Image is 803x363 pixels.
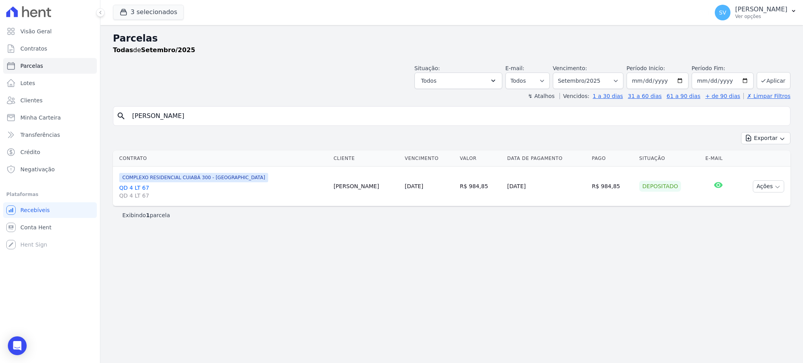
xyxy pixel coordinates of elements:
strong: Setembro/2025 [141,46,195,54]
a: Recebíveis [3,202,97,218]
th: Situação [636,151,702,167]
a: + de 90 dias [705,93,740,99]
input: Buscar por nome do lote ou do cliente [127,108,787,124]
span: Todos [421,76,436,85]
a: Clientes [3,93,97,108]
h2: Parcelas [113,31,790,45]
a: [DATE] [405,183,423,189]
b: 1 [146,212,150,218]
td: [DATE] [504,167,589,206]
span: Visão Geral [20,27,52,35]
th: Contrato [113,151,331,167]
button: Todos [414,73,502,89]
button: Aplicar [757,72,790,89]
a: 61 a 90 dias [667,93,700,99]
button: Exportar [741,132,790,144]
span: Crédito [20,148,40,156]
label: Vencimento: [553,65,587,71]
th: Cliente [331,151,402,167]
a: ✗ Limpar Filtros [743,93,790,99]
th: Pago [589,151,636,167]
div: Depositado [639,181,681,192]
th: E-mail [702,151,735,167]
a: Crédito [3,144,97,160]
p: [PERSON_NAME] [735,5,787,13]
span: Recebíveis [20,206,50,214]
button: 3 selecionados [113,5,184,20]
label: Vencidos: [560,93,589,99]
a: Lotes [3,75,97,91]
strong: Todas [113,46,133,54]
a: Minha Carteira [3,110,97,125]
th: Valor [457,151,504,167]
p: Exibindo parcela [122,211,170,219]
p: de [113,45,195,55]
label: E-mail: [505,65,525,71]
td: R$ 984,85 [589,167,636,206]
div: Plataformas [6,190,94,199]
div: Open Intercom Messenger [8,336,27,355]
span: COMPLEXO RESIDENCIAL CUIABÁ 300 - [GEOGRAPHIC_DATA] [119,173,268,182]
span: Conta Hent [20,223,51,231]
a: Negativação [3,162,97,177]
a: QD 4 LT 67QD 4 LT 67 [119,184,327,200]
span: Lotes [20,79,35,87]
td: [PERSON_NAME] [331,167,402,206]
span: QD 4 LT 67 [119,192,327,200]
label: ↯ Atalhos [528,93,554,99]
a: 31 a 60 dias [628,93,661,99]
label: Período Inicío: [627,65,665,71]
a: Parcelas [3,58,97,74]
span: SV [719,10,726,15]
label: Período Fim: [692,64,754,73]
a: 1 a 30 dias [593,93,623,99]
p: Ver opções [735,13,787,20]
span: Clientes [20,96,42,104]
a: Conta Hent [3,220,97,235]
td: R$ 984,85 [457,167,504,206]
th: Vencimento [401,151,457,167]
button: Ações [753,180,784,192]
span: Parcelas [20,62,43,70]
span: Contratos [20,45,47,53]
span: Minha Carteira [20,114,61,122]
a: Visão Geral [3,24,97,39]
a: Contratos [3,41,97,56]
label: Situação: [414,65,440,71]
a: Transferências [3,127,97,143]
th: Data de Pagamento [504,151,589,167]
span: Negativação [20,165,55,173]
i: search [116,111,126,121]
span: Transferências [20,131,60,139]
button: SV [PERSON_NAME] Ver opções [709,2,803,24]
